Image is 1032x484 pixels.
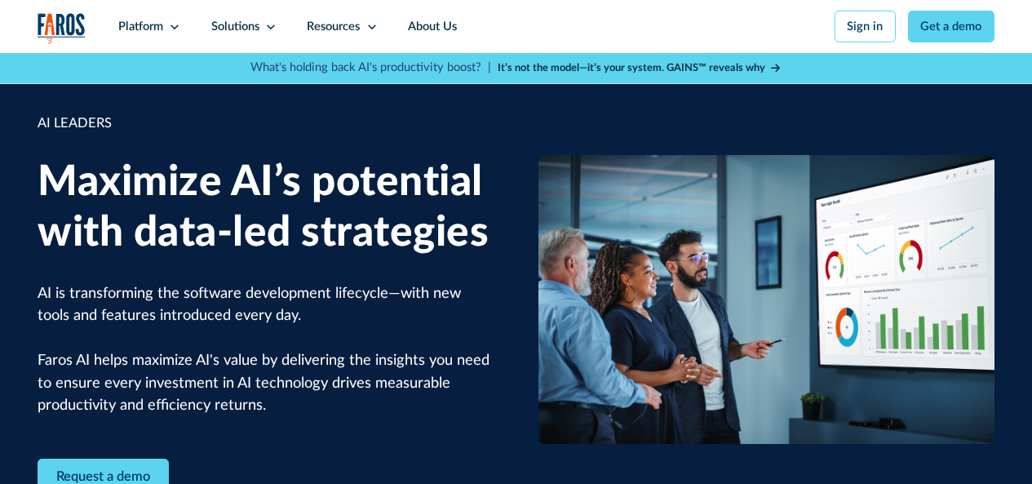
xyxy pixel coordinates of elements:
div: Resources [307,18,360,36]
p: What's holding back AI's productivity boost? | [250,59,491,77]
a: Sign in [835,11,896,42]
a: home [38,13,86,44]
a: Get a demo [908,11,994,42]
div: Platform [118,18,163,36]
p: AI is transforming the software development lifecycle—with new tools and features introduced ever... [38,282,494,417]
a: It’s not the model—it’s your system. GAINS™ reveals why [498,60,782,76]
div: AI LEADERS [38,113,494,134]
div: Solutions [211,18,259,36]
img: Logo of the analytics and reporting company Faros. [38,13,86,44]
strong: It’s not the model—it’s your system. GAINS™ reveals why [498,63,765,73]
h1: Maximize AI’s potential with data-led strategies [38,158,494,258]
